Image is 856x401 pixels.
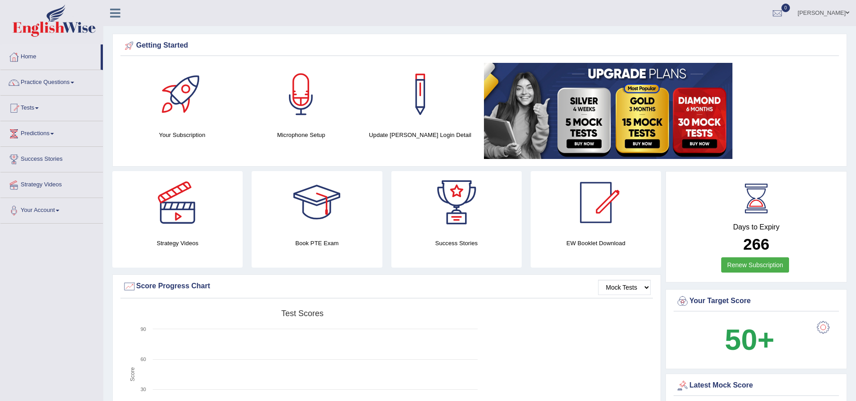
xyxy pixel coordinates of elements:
[721,257,789,273] a: Renew Subscription
[725,323,774,356] b: 50+
[0,96,103,118] a: Tests
[676,223,837,231] h4: Days to Expiry
[676,379,837,392] div: Latest Mock Score
[0,44,101,67] a: Home
[129,367,136,382] tspan: Score
[123,39,837,53] div: Getting Started
[123,280,651,293] div: Score Progress Chart
[127,130,237,140] h4: Your Subscription
[0,121,103,144] a: Predictions
[676,295,837,308] div: Your Target Score
[141,326,146,332] text: 90
[0,198,103,220] a: Your Account
[365,130,475,140] h4: Update [PERSON_NAME] Login Detail
[0,172,103,195] a: Strategy Videos
[141,387,146,392] text: 30
[743,235,769,253] b: 266
[484,63,732,159] img: small5.jpg
[141,357,146,362] text: 60
[246,130,356,140] h4: Microphone Setup
[0,147,103,169] a: Success Stories
[112,238,243,248] h4: Strategy Videos
[781,4,790,12] span: 0
[281,309,324,318] tspan: Test scores
[391,238,522,248] h4: Success Stories
[531,238,661,248] h4: EW Booklet Download
[252,238,382,248] h4: Book PTE Exam
[0,70,103,93] a: Practice Questions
